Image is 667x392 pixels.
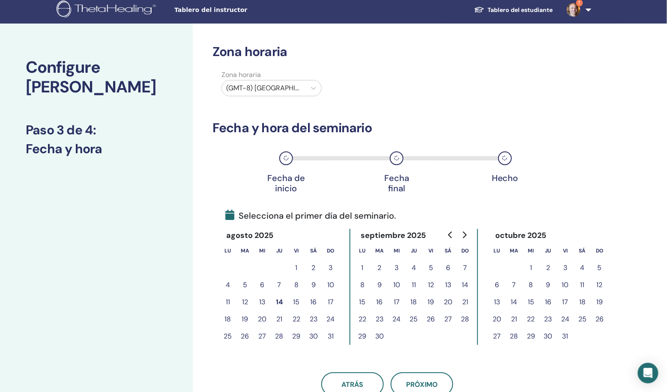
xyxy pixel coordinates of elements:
button: 14 [505,294,523,311]
th: viernes [422,242,440,259]
button: Go to previous month [444,226,458,244]
button: 12 [422,276,440,294]
button: 10 [557,276,574,294]
th: jueves [405,242,422,259]
button: 3 [557,259,574,276]
button: 16 [371,294,388,311]
button: 8 [354,276,371,294]
button: Go to next month [458,226,471,244]
button: 2 [305,259,322,276]
div: Open Intercom Messenger [638,363,658,383]
button: 16 [540,294,557,311]
button: 2 [540,259,557,276]
th: miércoles [523,242,540,259]
button: 4 [219,276,236,294]
th: domingo [322,242,339,259]
button: 31 [322,328,339,345]
span: Tablero del instructor [174,6,303,15]
span: próximo [406,380,438,389]
button: 3 [388,259,405,276]
button: 21 [271,311,288,328]
label: Zona horaria [216,70,327,80]
th: lunes [488,242,505,259]
button: 7 [505,276,523,294]
button: 11 [219,294,236,311]
button: 4 [405,259,422,276]
button: 15 [354,294,371,311]
button: 29 [354,328,371,345]
button: 8 [288,276,305,294]
button: 30 [305,328,322,345]
th: sábado [305,242,322,259]
button: 9 [305,276,322,294]
button: 14 [457,276,474,294]
button: 6 [488,276,505,294]
button: 25 [574,311,591,328]
button: 13 [440,276,457,294]
th: martes [371,242,388,259]
button: 15 [288,294,305,311]
th: martes [505,242,523,259]
button: 21 [457,294,474,311]
button: 18 [574,294,591,311]
button: 18 [219,311,236,328]
button: 22 [288,311,305,328]
th: lunes [219,242,236,259]
th: lunes [354,242,371,259]
button: 23 [371,311,388,328]
th: jueves [540,242,557,259]
div: agosto 2025 [219,229,281,242]
button: 1 [354,259,371,276]
button: 31 [557,328,574,345]
button: 25 [405,311,422,328]
button: 17 [388,294,405,311]
button: 26 [236,328,254,345]
button: 22 [523,311,540,328]
h3: Paso 3 de 4 : [26,122,167,138]
th: jueves [271,242,288,259]
span: atrás [341,380,363,389]
th: miércoles [254,242,271,259]
button: 19 [591,294,608,311]
button: 15 [523,294,540,311]
button: 1 [523,259,540,276]
img: graduation-cap-white.svg [474,6,485,13]
button: 24 [557,311,574,328]
button: 29 [288,328,305,345]
button: 28 [505,328,523,345]
button: 5 [591,259,608,276]
button: 27 [488,328,505,345]
button: 20 [254,311,271,328]
button: 13 [488,294,505,311]
button: 25 [219,328,236,345]
button: 16 [305,294,322,311]
span: Selecciona el primer día del seminario. [225,209,396,222]
button: 9 [371,276,388,294]
button: 14 [271,294,288,311]
button: 13 [254,294,271,311]
button: 1 [288,259,305,276]
button: 11 [574,276,591,294]
button: 30 [540,328,557,345]
button: 20 [440,294,457,311]
button: 17 [557,294,574,311]
th: domingo [591,242,608,259]
img: default.jpg [567,3,580,17]
button: 23 [305,311,322,328]
h3: Fecha y hora [26,141,167,157]
h3: Zona horaria [212,44,562,59]
div: Fecha final [375,173,418,193]
button: 30 [371,328,388,345]
button: 27 [254,328,271,345]
button: 3 [322,259,339,276]
div: octubre 2025 [488,229,553,242]
h3: Fecha y hora del seminario [212,120,562,136]
button: 5 [236,276,254,294]
button: 6 [440,259,457,276]
button: 26 [591,311,608,328]
button: 7 [457,259,474,276]
button: 22 [354,311,371,328]
button: 18 [405,294,422,311]
button: 21 [505,311,523,328]
button: 9 [540,276,557,294]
